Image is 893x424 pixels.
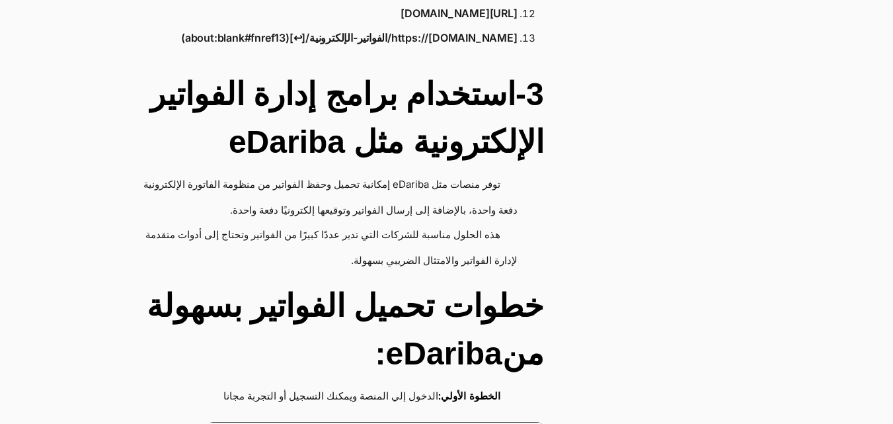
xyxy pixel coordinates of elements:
[181,26,518,50] a: https://[DOMAIN_NAME]/الفواتير-الإلكترونية/[↩︎](about:blank#fnref13)
[112,173,518,223] li: توفر منصات مثل eDariba إمكانية تحميل وحفظ الفواتير من منظومة الفاتورة الإلكترونية دفعة واحدة، بال...
[112,223,518,273] li: هذه الحلول مناسبة للشركات التي تدير عددًا كبيرًا من الفواتير وتحتاج إلى أدوات متقدمة لإدارة الفوا...
[99,71,544,166] h2: 3-استخدام برامج إدارة الفواتير الإلكترونية مثل eDariba
[438,390,500,402] strong: الخطوة الأولي:
[99,282,544,378] h2: خطوات تحميل الفواتير بسهولة منeDariba:
[112,384,518,410] li: الدخول إلي المنصة ويمكنك التسجيل أو التجربة مجانا
[401,1,517,26] a: [URL][DOMAIN_NAME]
